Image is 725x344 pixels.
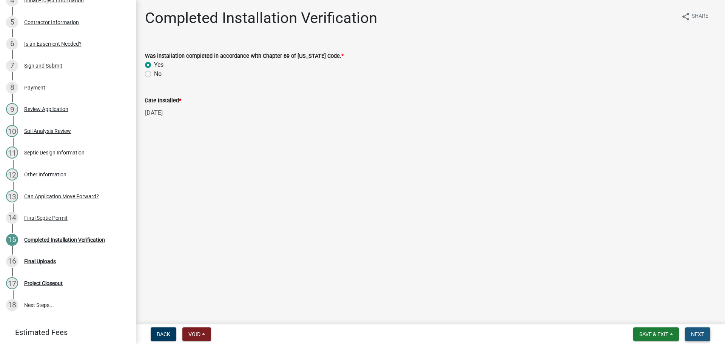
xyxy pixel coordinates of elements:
button: Next [685,327,710,341]
label: Was installation completed in accordance with Chapter 69 of [US_STATE] Code. [145,54,344,59]
div: Final Uploads [24,259,56,264]
div: 16 [6,255,18,267]
i: share [681,12,690,21]
div: Contractor Information [24,20,79,25]
div: Can Application Move Forward? [24,194,99,199]
div: Sign and Submit [24,63,62,68]
div: 5 [6,16,18,28]
input: mm/dd/yyyy [145,105,214,120]
button: Back [151,327,176,341]
div: 14 [6,212,18,224]
a: Estimated Fees [6,325,124,340]
div: Project Closeout [24,281,63,286]
div: 7 [6,60,18,72]
div: 18 [6,299,18,311]
span: Void [188,331,201,337]
span: Save & Exit [639,331,668,337]
div: 9 [6,103,18,115]
div: 12 [6,168,18,180]
div: 13 [6,190,18,202]
button: Save & Exit [633,327,679,341]
h1: Completed Installation Verification [145,9,377,27]
div: Review Application [24,106,68,112]
div: 15 [6,234,18,246]
span: Next [691,331,704,337]
div: Is an Easement Needed? [24,41,82,46]
button: shareShare [675,9,714,24]
label: Date Installed [145,98,181,103]
div: Other Information [24,172,66,177]
label: No [154,69,162,79]
div: Soil Analysis Review [24,128,71,134]
button: Void [182,327,211,341]
div: 11 [6,147,18,159]
div: 6 [6,38,18,50]
span: Share [692,12,708,21]
div: Final Septic Permit [24,215,68,221]
div: Septic Design Information [24,150,85,155]
div: Payment [24,85,45,90]
div: 10 [6,125,18,137]
div: 17 [6,277,18,289]
span: Back [157,331,170,337]
div: Completed Installation Verification [24,237,105,242]
label: Yes [154,60,164,69]
div: 8 [6,82,18,94]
